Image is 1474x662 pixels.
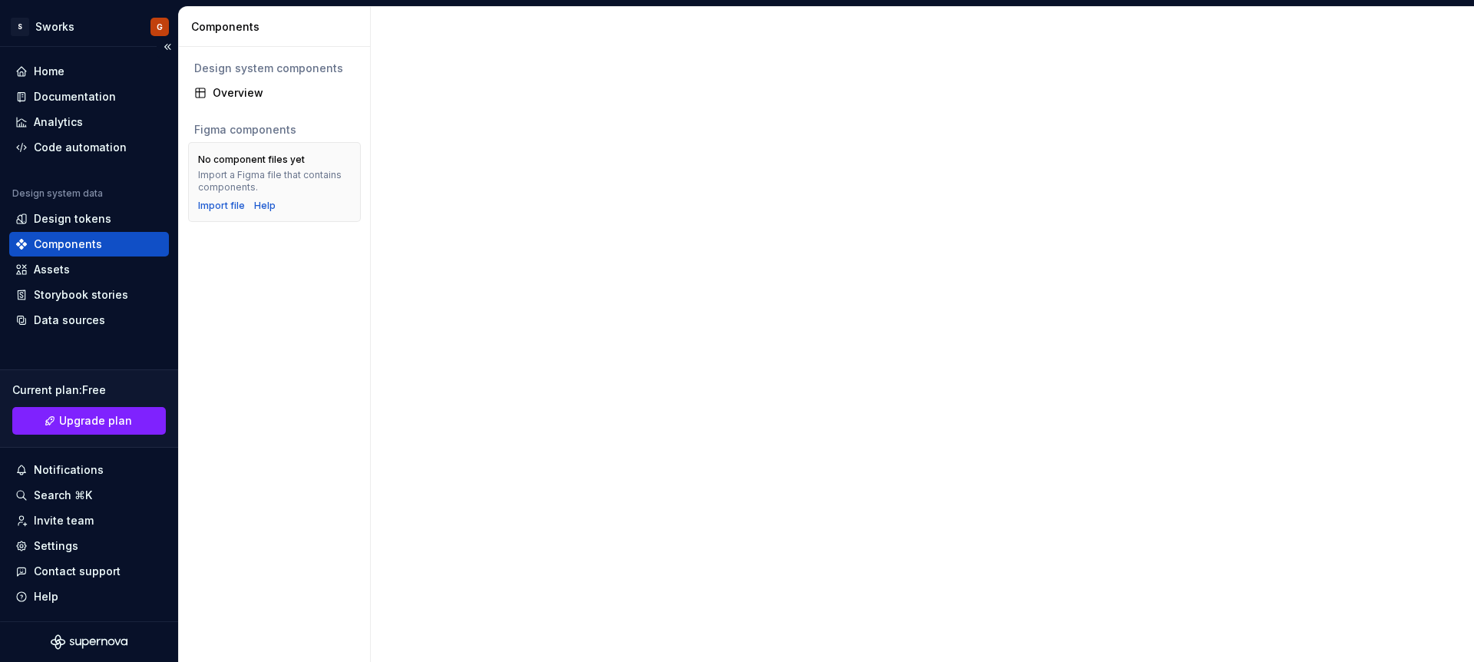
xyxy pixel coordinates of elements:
[9,84,169,109] a: Documentation
[157,21,163,33] div: G
[198,200,245,212] button: Import file
[9,110,169,134] a: Analytics
[9,59,169,84] a: Home
[51,634,127,650] svg: Supernova Logo
[34,538,78,554] div: Settings
[34,89,116,104] div: Documentation
[9,257,169,282] a: Assets
[34,287,128,303] div: Storybook stories
[59,413,132,429] span: Upgrade plan
[34,211,111,227] div: Design tokens
[11,18,29,36] div: S
[34,462,104,478] div: Notifications
[9,207,169,231] a: Design tokens
[194,122,355,137] div: Figma components
[9,135,169,160] a: Code automation
[34,64,64,79] div: Home
[34,564,121,579] div: Contact support
[157,36,178,58] button: Collapse sidebar
[9,232,169,257] a: Components
[12,187,103,200] div: Design system data
[34,140,127,155] div: Code automation
[9,308,169,333] a: Data sources
[9,508,169,533] a: Invite team
[9,559,169,584] button: Contact support
[12,382,166,398] div: Current plan : Free
[35,19,74,35] div: Sworks
[9,283,169,307] a: Storybook stories
[34,488,92,503] div: Search ⌘K
[213,85,355,101] div: Overview
[9,584,169,609] button: Help
[198,154,305,166] div: No component files yet
[34,114,83,130] div: Analytics
[34,513,94,528] div: Invite team
[9,483,169,508] button: Search ⌘K
[9,458,169,482] button: Notifications
[3,10,175,43] button: SSworksG
[9,534,169,558] a: Settings
[34,237,102,252] div: Components
[254,200,276,212] a: Help
[12,407,166,435] button: Upgrade plan
[34,262,70,277] div: Assets
[198,169,351,194] div: Import a Figma file that contains components.
[34,589,58,604] div: Help
[194,61,355,76] div: Design system components
[34,313,105,328] div: Data sources
[191,19,364,35] div: Components
[188,81,361,105] a: Overview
